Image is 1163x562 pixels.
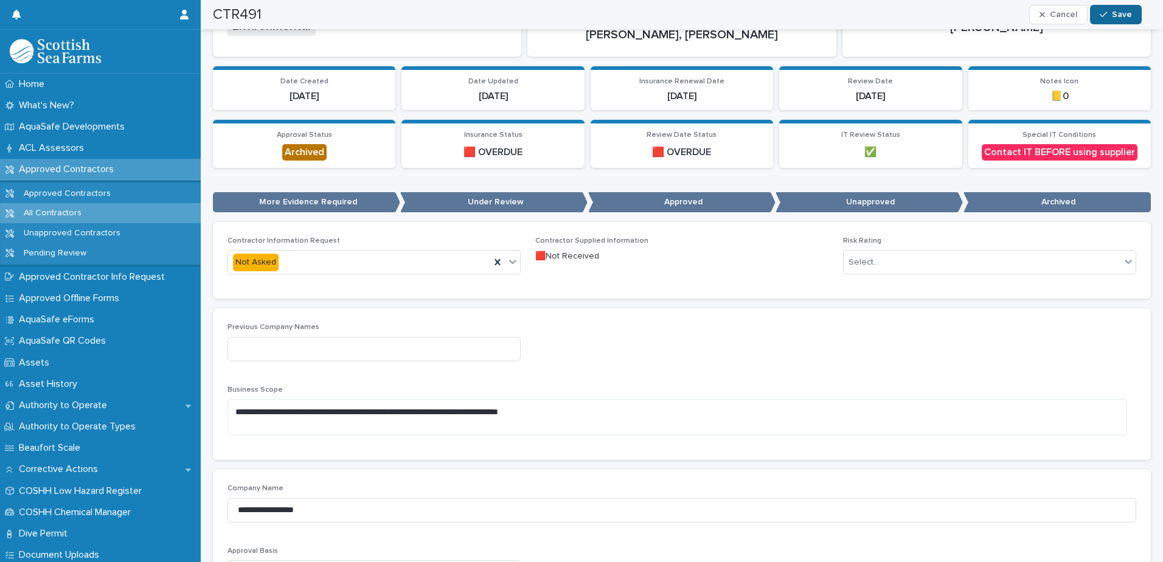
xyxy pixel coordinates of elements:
[1029,5,1088,24] button: Cancel
[786,91,954,102] p: [DATE]
[841,131,900,139] span: IT Review Status
[282,144,327,161] div: Archived
[227,237,340,245] span: Contractor Information Request
[14,549,109,561] p: Document Uploads
[14,463,108,475] p: Corrective Actions
[14,442,90,454] p: Beaufort Scale
[1050,10,1077,19] span: Cancel
[14,248,96,258] p: Pending Review
[1112,10,1132,19] span: Save
[598,147,766,158] p: 🟥 OVERDUE
[14,421,145,432] p: Authority to Operate Types
[976,91,1144,102] p: 📒0
[227,324,319,331] span: Previous Company Names
[849,256,879,269] div: Select...
[227,485,283,492] span: Company Name
[1022,131,1096,139] span: Special IT Conditions
[776,192,963,212] p: Unapproved
[14,164,123,175] p: Approved Contractors
[227,386,283,394] span: Business Scope
[233,254,279,271] div: Not Asked
[14,528,77,539] p: Dive Permit
[14,208,91,218] p: All Contractors
[14,485,151,497] p: COSHH Low Hazard Register
[14,314,104,325] p: AquaSafe eForms
[647,131,717,139] span: Review Date Status
[409,91,577,102] p: [DATE]
[220,91,388,102] p: [DATE]
[409,147,577,158] p: 🟥 OVERDUE
[982,144,1137,161] div: Contact IT BEFORE using supplier
[14,378,87,390] p: Asset History
[14,400,117,411] p: Authority to Operate
[14,100,84,111] p: What's New?
[598,91,766,102] p: [DATE]
[213,6,262,24] h2: CTR491
[464,131,522,139] span: Insurance Status
[468,78,518,85] span: Date Updated
[227,547,278,555] span: Approval Basis
[400,192,588,212] p: Under Review
[843,237,881,245] span: Risk Rating
[848,78,893,85] span: Review Date
[14,142,94,154] p: ACL Assessors
[535,237,648,245] span: Contractor Supplied Information
[213,192,400,212] p: More Evidence Required
[10,39,101,63] img: bPIBxiqnSb2ggTQWdOVV
[14,189,120,199] p: Approved Contractors
[963,192,1151,212] p: Archived
[786,147,954,158] p: ✅
[14,121,134,133] p: AquaSafe Developments
[14,357,59,369] p: Assets
[639,78,724,85] span: Insurance Renewal Date
[588,192,776,212] p: Approved
[14,507,141,518] p: COSHH Chemical Manager
[535,250,828,263] p: 🟥Not Received
[1040,78,1078,85] span: Notes Icon
[14,271,175,283] p: Approved Contractor Info Request
[14,293,129,304] p: Approved Offline Forms
[280,78,328,85] span: Date Created
[277,131,332,139] span: Approval Status
[14,228,130,238] p: Unapproved Contractors
[14,78,54,90] p: Home
[1090,5,1142,24] button: Save
[14,335,116,347] p: AquaSafe QR Codes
